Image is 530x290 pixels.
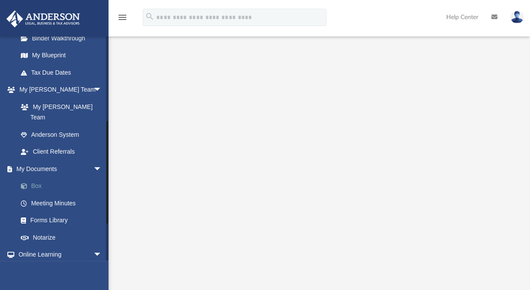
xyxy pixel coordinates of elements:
[93,81,111,99] span: arrow_drop_down
[6,81,111,99] a: My [PERSON_NAME] Teamarrow_drop_down
[6,246,111,264] a: Online Learningarrow_drop_down
[12,194,115,212] a: Meeting Minutes
[12,98,106,126] a: My [PERSON_NAME] Team
[12,126,111,143] a: Anderson System
[510,11,523,23] img: User Pic
[117,12,128,23] i: menu
[93,160,111,178] span: arrow_drop_down
[117,16,128,23] a: menu
[12,64,115,81] a: Tax Due Dates
[4,10,82,27] img: Anderson Advisors Platinum Portal
[6,160,115,178] a: My Documentsarrow_drop_down
[12,229,115,246] a: Notarize
[12,212,111,229] a: Forms Library
[145,12,155,21] i: search
[12,143,111,161] a: Client Referrals
[12,178,115,195] a: Box
[93,246,111,264] span: arrow_drop_down
[12,47,111,64] a: My Blueprint
[12,30,115,47] a: Binder Walkthrough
